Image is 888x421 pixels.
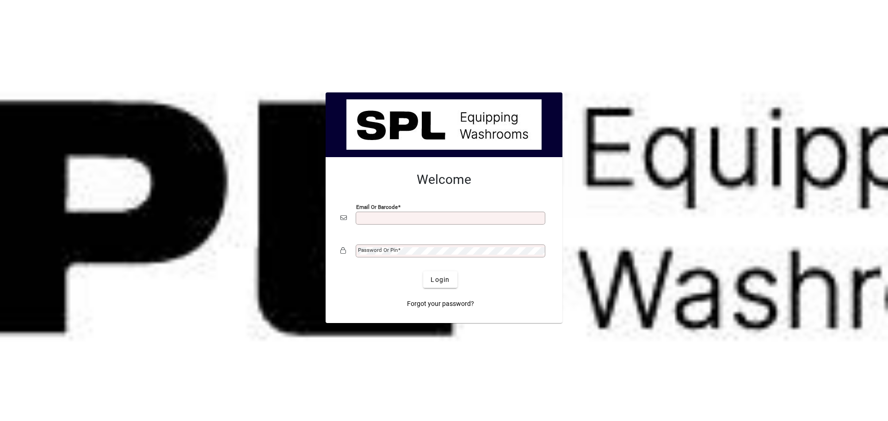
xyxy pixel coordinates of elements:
button: Login [423,271,457,288]
a: Forgot your password? [403,295,478,312]
span: Login [431,275,450,285]
mat-label: Email or Barcode [356,204,398,210]
span: Forgot your password? [407,299,474,309]
mat-label: Password or Pin [358,247,398,253]
h2: Welcome [340,172,548,188]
